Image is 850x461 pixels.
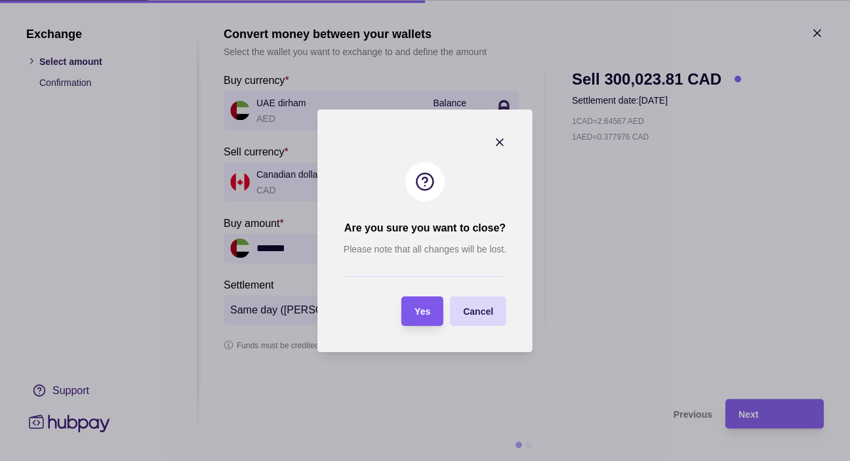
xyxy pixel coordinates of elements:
[344,242,506,256] p: Please note that all changes will be lost.
[415,306,430,317] span: Yes
[401,296,443,326] button: Yes
[344,221,506,235] h2: Are you sure you want to close?
[450,296,506,326] button: Cancel
[463,306,493,317] span: Cancel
